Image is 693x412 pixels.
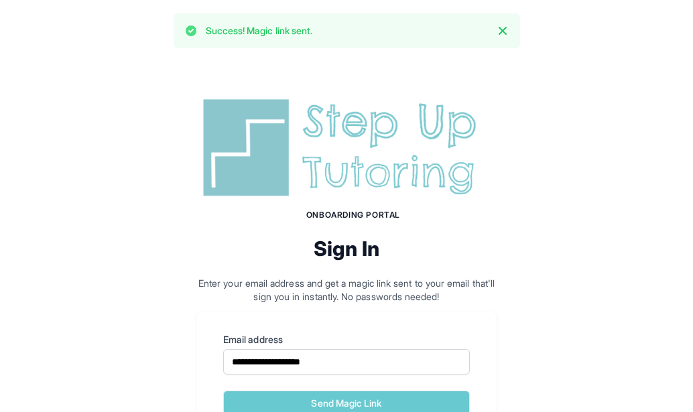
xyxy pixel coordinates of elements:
p: Success! Magic link sent. [206,24,313,38]
label: Email address [223,333,470,346]
h1: Onboarding Portal [210,210,497,220]
h2: Sign In [196,236,497,261]
img: Step Up Tutoring horizontal logo [196,94,497,202]
p: Enter your email address and get a magic link sent to your email that'll sign you in instantly. N... [196,277,497,303]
